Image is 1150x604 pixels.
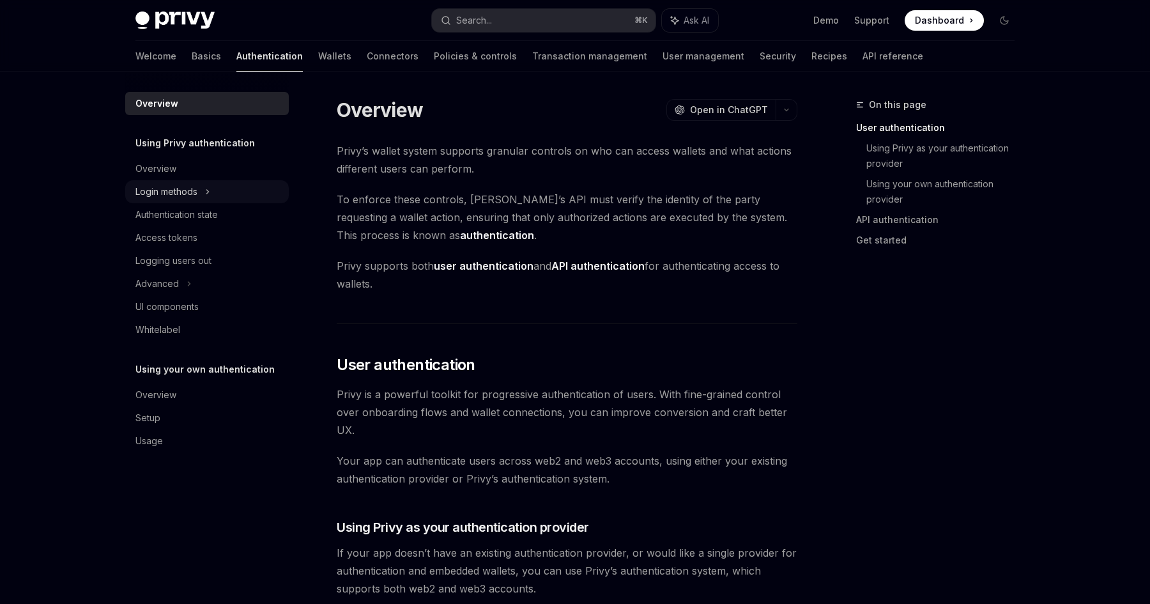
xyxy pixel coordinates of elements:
strong: user authentication [434,259,533,272]
span: Privy is a powerful toolkit for progressive authentication of users. With fine-grained control ov... [337,385,797,439]
a: Support [854,14,889,27]
a: Access tokens [125,226,289,249]
a: Whitelabel [125,318,289,341]
a: Demo [813,14,839,27]
a: Overview [125,157,289,180]
div: Advanced [135,276,179,291]
span: If your app doesn’t have an existing authentication provider, or would like a single provider for... [337,544,797,598]
span: Ask AI [684,14,709,27]
span: Dashboard [915,14,964,27]
span: Privy supports both and for authenticating access to wallets. [337,257,797,293]
span: Your app can authenticate users across web2 and web3 accounts, using either your existing authent... [337,452,797,488]
div: Overview [135,161,176,176]
a: Logging users out [125,249,289,272]
a: User management [663,41,744,72]
a: Usage [125,430,289,453]
span: To enforce these controls, [PERSON_NAME]’s API must verify the identity of the party requesting a... [337,190,797,244]
span: Privy’s wallet system supports granular controls on who can access wallets and what actions diffe... [337,142,797,178]
a: Using your own authentication provider [866,174,1025,210]
a: API authentication [856,210,1025,230]
button: Search...⌘K [432,9,655,32]
div: UI components [135,299,199,314]
a: Overview [125,92,289,115]
a: Connectors [367,41,418,72]
strong: API authentication [551,259,645,272]
button: Open in ChatGPT [666,99,776,121]
div: Overview [135,96,178,111]
span: ⌘ K [634,15,648,26]
a: Using Privy as your authentication provider [866,138,1025,174]
a: Setup [125,407,289,430]
a: Transaction management [532,41,647,72]
div: Login methods [135,184,197,199]
a: Welcome [135,41,176,72]
a: API reference [862,41,923,72]
h5: Using your own authentication [135,362,275,377]
div: Access tokens [135,230,197,245]
a: Get started [856,230,1025,251]
a: Security [760,41,796,72]
button: Toggle dark mode [994,10,1015,31]
a: UI components [125,295,289,318]
span: User authentication [337,355,475,375]
img: dark logo [135,12,215,29]
div: Usage [135,433,163,449]
strong: authentication [460,229,534,242]
span: Open in ChatGPT [690,104,768,116]
button: Ask AI [662,9,718,32]
h5: Using Privy authentication [135,136,255,151]
a: Dashboard [905,10,984,31]
a: Basics [192,41,221,72]
div: Search... [456,13,492,28]
div: Logging users out [135,253,211,268]
a: User authentication [856,118,1025,138]
span: Using Privy as your authentication provider [337,518,589,536]
a: Authentication state [125,203,289,226]
a: Recipes [811,41,847,72]
div: Authentication state [135,207,218,222]
div: Overview [135,387,176,403]
span: On this page [869,97,926,112]
div: Setup [135,410,160,426]
a: Authentication [236,41,303,72]
a: Wallets [318,41,351,72]
h1: Overview [337,98,423,121]
div: Whitelabel [135,322,180,337]
a: Overview [125,383,289,407]
a: Policies & controls [434,41,517,72]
